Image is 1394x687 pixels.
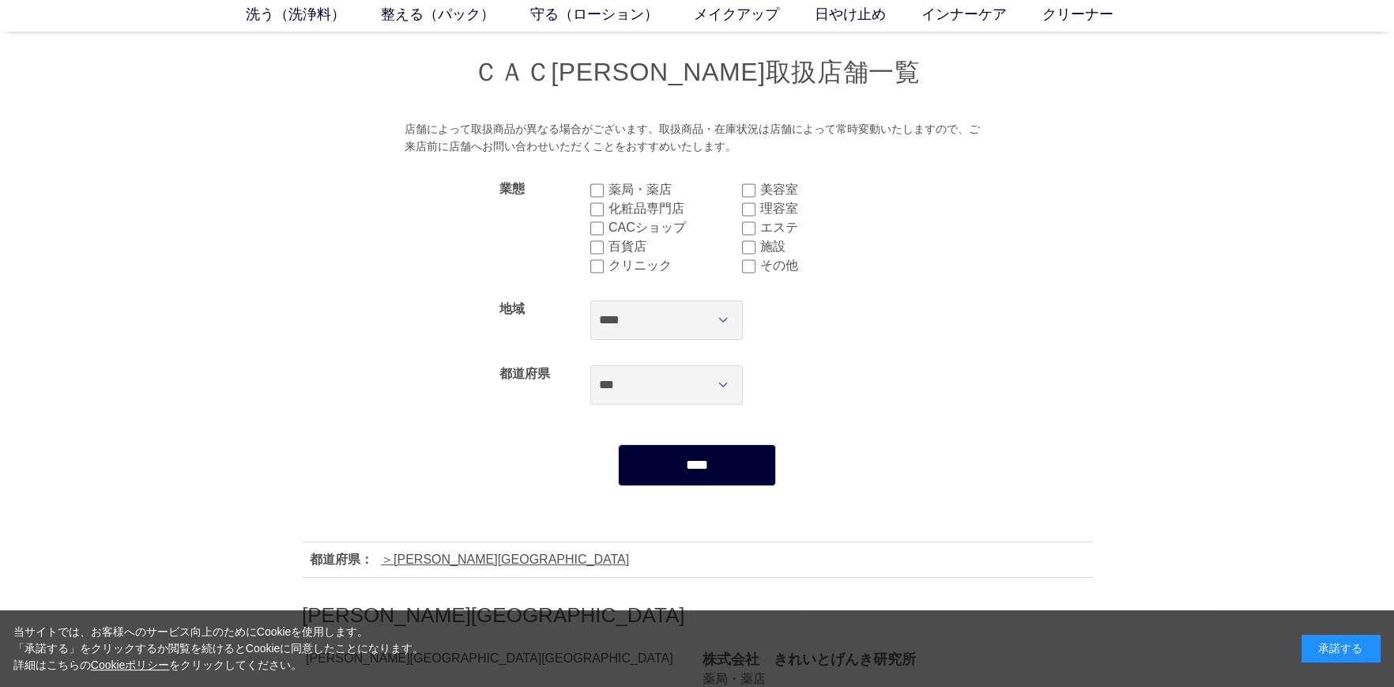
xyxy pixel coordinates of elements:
a: インナーケア [921,4,1042,25]
label: 百貨店 [608,237,742,256]
label: 業態 [499,182,525,195]
label: クリニック [608,256,742,275]
label: その他 [760,256,894,275]
label: 都道府県 [499,367,550,380]
label: 化粧品専門店 [608,199,742,218]
div: 当サイトでは、お客様へのサービス向上のためにCookieを使用します。 「承諾する」をクリックするか閲覧を続けるとCookieに同意したことになります。 詳細はこちらの をクリックしてください。 [13,624,424,674]
label: 美容室 [760,180,894,199]
label: 薬局・薬店 [608,180,742,199]
label: CACショップ [608,218,742,237]
div: 都道府県： [310,550,373,569]
label: 施設 [760,237,894,256]
a: 洗う（洗浄料） [246,4,381,25]
a: メイクアップ [694,4,815,25]
a: 日やけ止め [815,4,921,25]
div: 店舗によって取扱商品が異なる場合がございます。取扱商品・在庫状況は店舗によって常時変動いたしますので、ご来店前に店舗へお問い合わせいただくことをおすすめいたします。 [405,121,990,155]
label: 理容室 [760,199,894,218]
h2: [PERSON_NAME][GEOGRAPHIC_DATA] [302,602,1092,629]
a: [PERSON_NAME][GEOGRAPHIC_DATA] [381,553,629,566]
a: 整える（パック） [381,4,530,25]
h1: ＣＡＣ[PERSON_NAME]取扱店舗一覧 [302,55,1092,89]
label: 地域 [499,302,525,315]
a: クリーナー [1042,4,1149,25]
label: エステ [760,218,894,237]
a: Cookieポリシー [91,659,170,671]
a: 守る（ローション） [530,4,694,25]
div: 承諾する [1302,635,1381,662]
